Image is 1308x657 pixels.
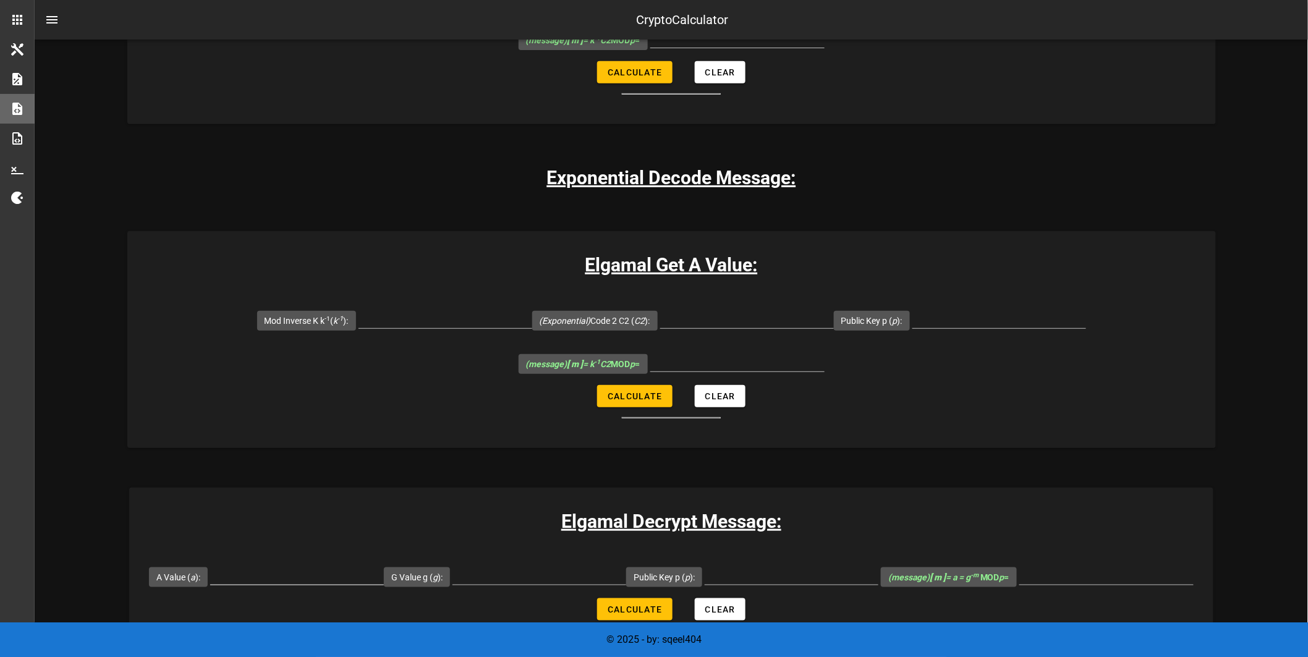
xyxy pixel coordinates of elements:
h3: Elgamal Decrypt Message: [129,507,1213,535]
i: p [631,359,635,369]
button: Calculate [597,385,672,407]
sup: -1 [595,358,601,366]
i: a [190,572,195,582]
b: [ m ] [567,35,584,45]
span: © 2025 - by: sqeel404 [606,634,702,645]
span: Calculate [607,604,662,614]
span: Clear [705,604,736,614]
button: Clear [695,598,745,621]
i: (message) = k C2 [526,35,611,45]
sup: -1 [338,315,344,323]
span: MOD = [526,359,640,369]
span: Clear [705,67,736,77]
button: Calculate [597,598,672,621]
label: Public Key p ( ): [634,571,695,583]
button: nav-menu-toggle [37,5,67,35]
i: (message) = a = g [888,572,980,582]
i: p [631,35,635,45]
label: G Value g ( ): [391,571,443,583]
b: [ m ] [930,572,946,582]
i: p [893,316,898,326]
label: Public Key p ( ): [841,315,902,327]
span: MOD = [526,35,640,45]
i: k [334,316,344,326]
i: p [685,572,690,582]
label: Mod Inverse K k ( ): [265,315,349,327]
span: MOD = [888,572,1009,582]
div: CryptoCalculator [637,11,729,29]
i: (Exponential) [540,316,591,326]
label: Code 2 C2 ( ): [540,315,650,327]
i: C2 [635,316,645,326]
i: p [1000,572,1004,582]
i: (message) = k C2 [526,359,611,369]
label: A Value ( ): [156,571,200,583]
button: Clear [695,385,745,407]
button: Calculate [597,61,672,83]
button: Clear [695,61,745,83]
sup: -1 [595,34,601,42]
i: g [433,572,438,582]
span: Calculate [607,67,662,77]
b: [ m ] [567,359,584,369]
span: Clear [705,391,736,401]
span: Calculate [607,391,662,401]
sup: -1 [325,315,331,323]
h3: Exponential Decode Message: [547,164,796,192]
h3: Elgamal Get A Value: [127,251,1216,279]
sup: -m [970,571,979,579]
